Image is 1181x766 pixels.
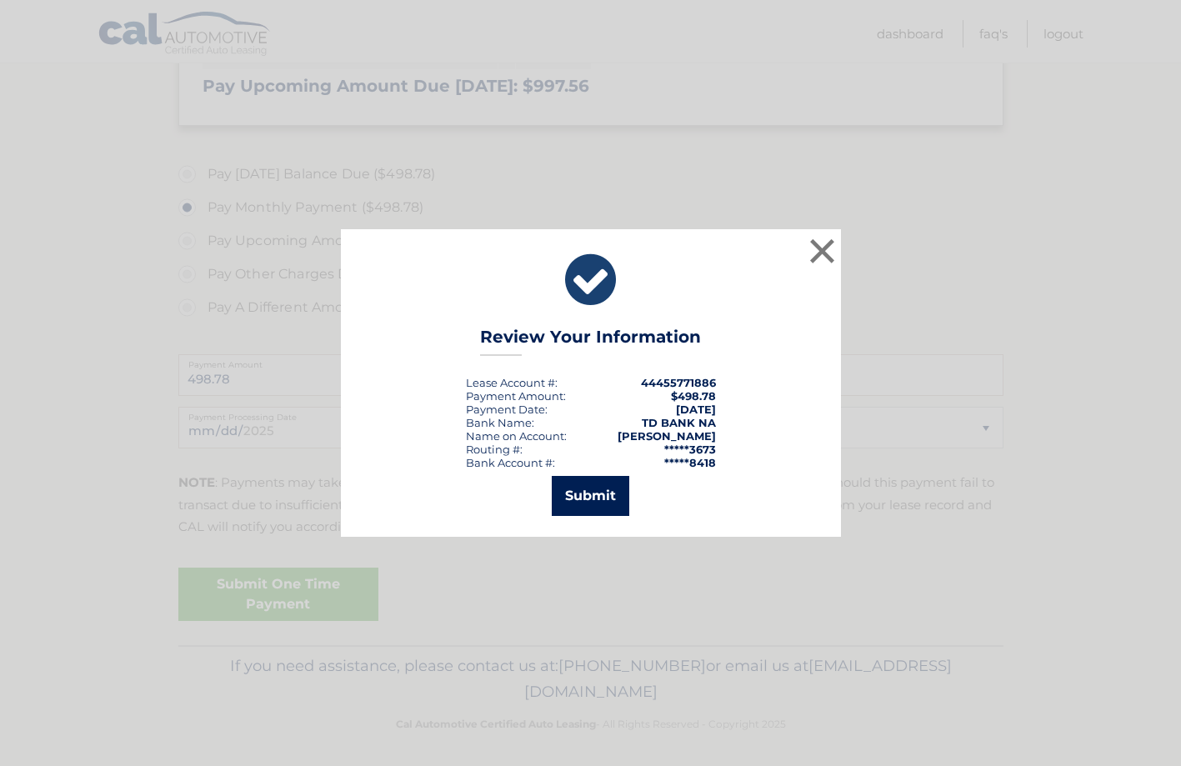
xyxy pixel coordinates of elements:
[618,429,716,443] strong: [PERSON_NAME]
[466,456,555,469] div: Bank Account #:
[480,327,701,356] h3: Review Your Information
[466,403,545,416] span: Payment Date
[466,416,534,429] div: Bank Name:
[466,389,566,403] div: Payment Amount:
[466,403,548,416] div: :
[466,429,567,443] div: Name on Account:
[466,443,523,456] div: Routing #:
[641,376,716,389] strong: 44455771886
[676,403,716,416] span: [DATE]
[671,389,716,403] span: $498.78
[806,234,839,268] button: ×
[552,476,629,516] button: Submit
[642,416,716,429] strong: TD BANK NA
[466,376,558,389] div: Lease Account #:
